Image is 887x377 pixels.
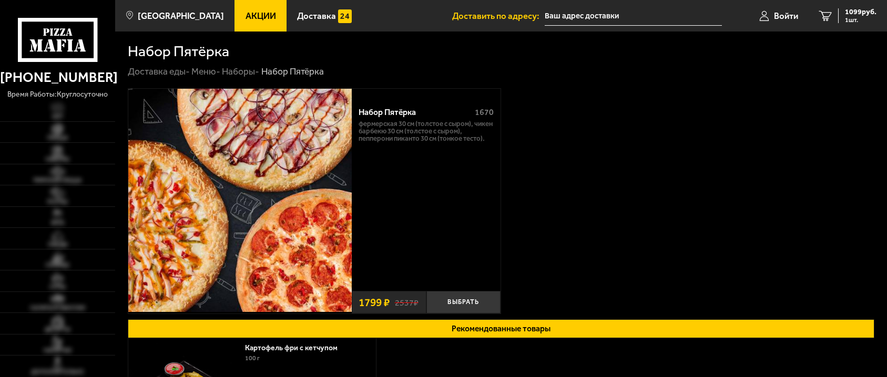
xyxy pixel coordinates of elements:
[128,66,190,77] a: Доставка еды-
[426,291,501,313] button: Выбрать
[128,44,229,59] h1: Набор Пятёрка
[297,12,336,20] span: Доставка
[545,6,722,26] input: Ваш адрес доставки
[128,89,352,312] img: Набор Пятёрка
[774,12,798,20] span: Войти
[245,343,347,352] a: Картофель фри с кетчупом
[475,107,494,117] span: 1670
[452,12,545,20] span: Доставить по адресу:
[222,66,259,77] a: Наборы-
[191,66,220,77] a: Меню-
[395,297,419,307] s: 2537 ₽
[246,12,276,20] span: Акции
[845,8,876,16] span: 1099 руб.
[359,108,466,118] div: Набор Пятёрка
[138,12,224,20] span: [GEOGRAPHIC_DATA]
[128,89,352,313] a: Набор Пятёрка
[359,120,494,142] p: Фермерская 30 см (толстое с сыром), Чикен Барбекю 30 см (толстое с сыром), Пепперони Пиканто 30 с...
[261,66,324,78] div: Набор Пятёрка
[359,297,390,308] span: 1799 ₽
[845,17,876,23] span: 1 шт.
[128,319,874,338] button: Рекомендованные товары
[338,9,352,23] img: 15daf4d41897b9f0e9f617042186c801.svg
[245,354,260,362] span: 100 г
